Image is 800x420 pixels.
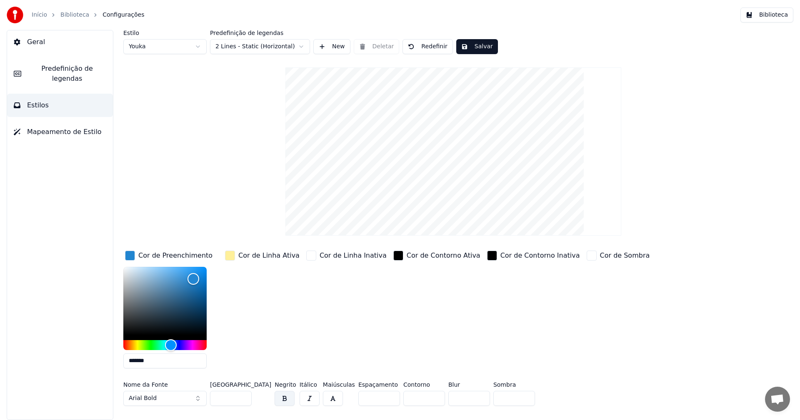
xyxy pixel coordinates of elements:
div: Cor de Contorno Ativa [407,251,480,261]
button: Cor de Linha Ativa [223,249,301,262]
div: Bate-papo aberto [765,387,790,412]
label: Espaçamento [358,382,400,388]
button: Cor de Linha Inativa [305,249,388,262]
label: Itálico [300,382,320,388]
label: Maiúsculas [323,382,355,388]
div: Hue [123,340,207,350]
button: New [313,39,350,54]
div: Cor de Sombra [600,251,650,261]
span: Mapeamento de Estilo [27,127,102,137]
div: Cor de Contorno Inativa [500,251,580,261]
button: Redefinir [402,39,453,54]
div: Cor de Linha Ativa [238,251,300,261]
nav: breadcrumb [32,11,144,19]
button: Cor de Preenchimento [123,249,214,262]
span: Estilos [27,100,49,110]
div: Cor de Preenchimento [138,251,212,261]
button: Mapeamento de Estilo [7,120,113,144]
img: youka [7,7,23,23]
div: Color [123,267,207,335]
label: Contorno [403,382,445,388]
button: Predefinição de legendas [7,57,113,90]
label: [GEOGRAPHIC_DATA] [210,382,271,388]
button: Geral [7,30,113,54]
span: Predefinição de legendas [28,64,106,84]
button: Cor de Sombra [585,249,652,262]
a: Início [32,11,47,19]
span: Geral [27,37,45,47]
button: Estilos [7,94,113,117]
span: Configurações [102,11,144,19]
label: Estilo [123,30,207,36]
label: Blur [448,382,490,388]
span: Arial Bold [129,394,157,403]
button: Biblioteca [740,7,793,22]
button: Cor de Contorno Inativa [485,249,582,262]
label: Nome da Fonte [123,382,207,388]
label: Predefinição de legendas [210,30,310,36]
label: Sombra [493,382,535,388]
button: Salvar [456,39,498,54]
div: Cor de Linha Inativa [320,251,387,261]
button: Cor de Contorno Ativa [392,249,482,262]
a: Biblioteca [60,11,89,19]
label: Negrito [275,382,296,388]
